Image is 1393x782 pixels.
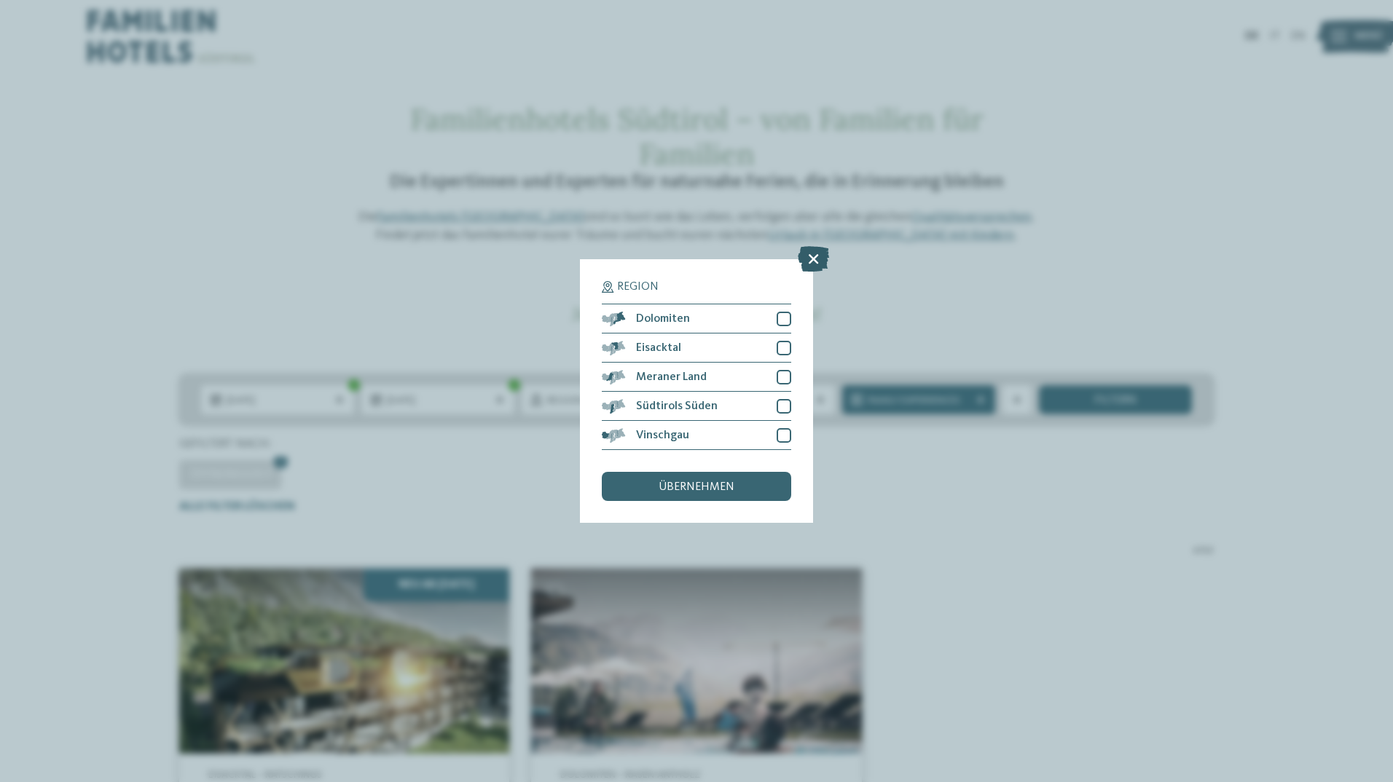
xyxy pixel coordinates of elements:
span: Dolomiten [636,313,690,325]
span: Vinschgau [636,430,689,441]
span: übernehmen [659,481,734,493]
span: Südtirols Süden [636,400,718,412]
span: Region [617,281,659,293]
span: Eisacktal [636,342,681,354]
span: Meraner Land [636,371,707,383]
